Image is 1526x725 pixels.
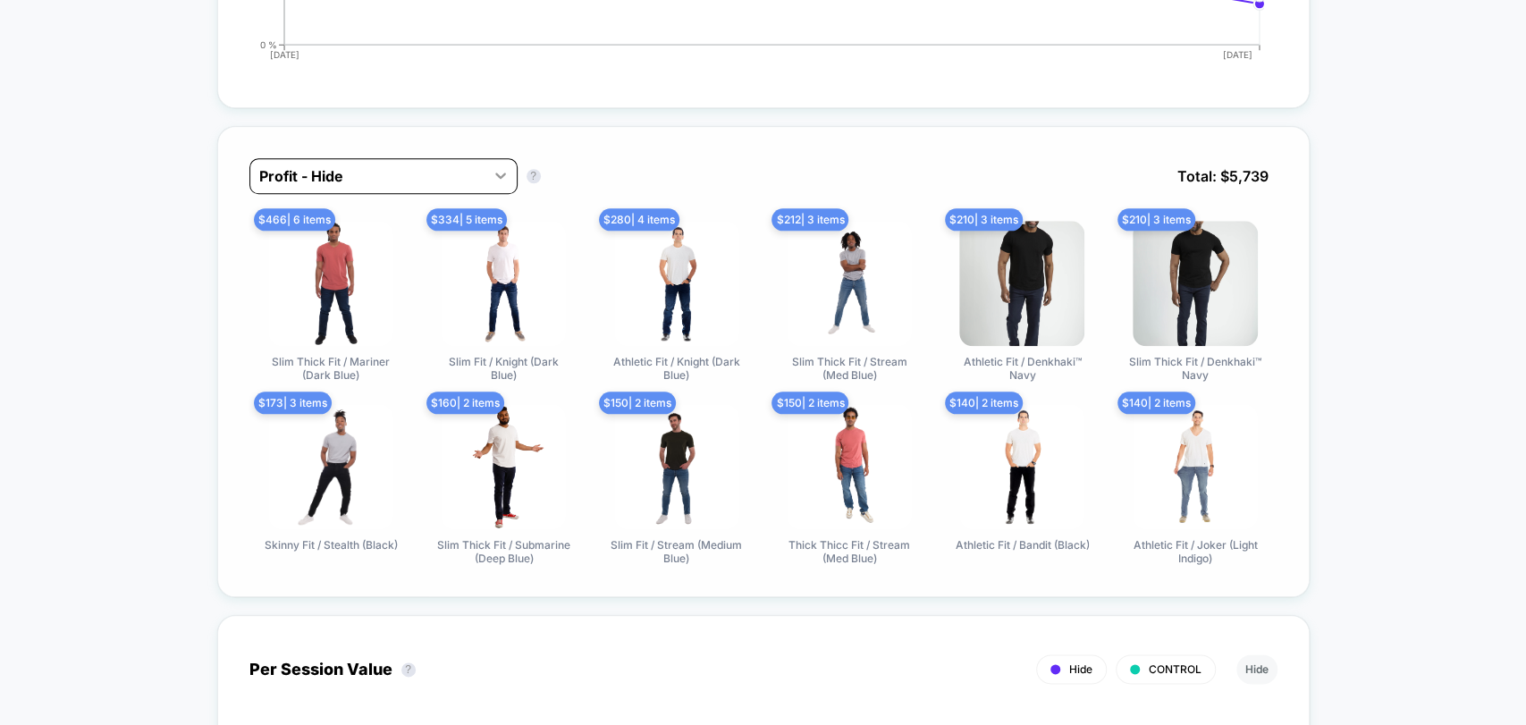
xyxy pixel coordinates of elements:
[959,404,1084,529] img: Athletic Fit / Bandit (Black)
[614,221,739,346] img: Athletic Fit / Knight (Dark Blue)
[254,208,335,231] span: $ 466 | 6 items
[1133,404,1258,529] img: Athletic Fit / Joker (Light Indigo)
[426,392,504,414] span: $ 160 | 2 items
[268,221,393,346] img: Slim Thick Fit / Mariner (Dark Blue)
[599,392,676,414] span: $ 150 | 2 items
[441,404,566,529] img: Slim Thick Fit / Submarine (Deep Blue)
[945,392,1023,414] span: $ 140 | 2 items
[1069,662,1092,676] span: Hide
[787,221,912,346] img: Slim Thick Fit / Stream (Med Blue)
[771,208,848,231] span: $ 212 | 3 items
[599,208,679,231] span: $ 280 | 4 items
[265,538,398,552] span: Skinny Fit / Stealth (Black)
[1236,654,1277,684] button: Hide
[614,404,739,529] img: Slim Fit / Stream (Medium Blue)
[1128,538,1262,565] span: Athletic Fit / Joker (Light Indigo)
[610,538,744,565] span: Slim Fit / Stream (Medium Blue)
[959,221,1084,346] img: Athletic Fit / Denkhaki™ Navy
[264,355,398,382] span: Slim Thick Fit / Mariner (Dark Blue)
[436,355,570,382] span: Slim Fit / Knight (Dark Blue)
[268,404,393,529] img: Skinny Fit / Stealth (Black)
[527,169,541,183] button: ?
[1133,221,1258,346] img: Slim Thick Fit / Denkhaki™ Navy
[782,355,916,382] span: Slim Thick Fit / Stream (Med Blue)
[955,355,1089,382] span: Athletic Fit / Denkhaki™ Navy
[436,538,570,565] span: Slim Thick Fit / Submarine (Deep Blue)
[254,392,332,414] span: $ 173 | 3 items
[610,355,744,382] span: Athletic Fit / Knight (Dark Blue)
[1117,208,1195,231] span: $ 210 | 3 items
[441,221,566,346] img: Slim Fit / Knight (Dark Blue)
[1128,355,1262,382] span: Slim Thick Fit / Denkhaki™ Navy
[1223,49,1252,60] tspan: [DATE]
[955,538,1089,552] span: Athletic Fit / Bandit (Black)
[401,662,416,677] button: ?
[945,208,1023,231] span: $ 210 | 3 items
[771,392,848,414] span: $ 150 | 2 items
[1117,392,1195,414] span: $ 140 | 2 items
[270,49,299,60] tspan: [DATE]
[787,404,912,529] img: Thick Thicc Fit / Stream (Med Blue)
[782,538,916,565] span: Thick Thicc Fit / Stream (Med Blue)
[426,208,507,231] span: $ 334 | 5 items
[1149,662,1201,676] span: CONTROL
[260,38,277,49] tspan: 0 %
[1168,158,1277,194] span: Total: $ 5,739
